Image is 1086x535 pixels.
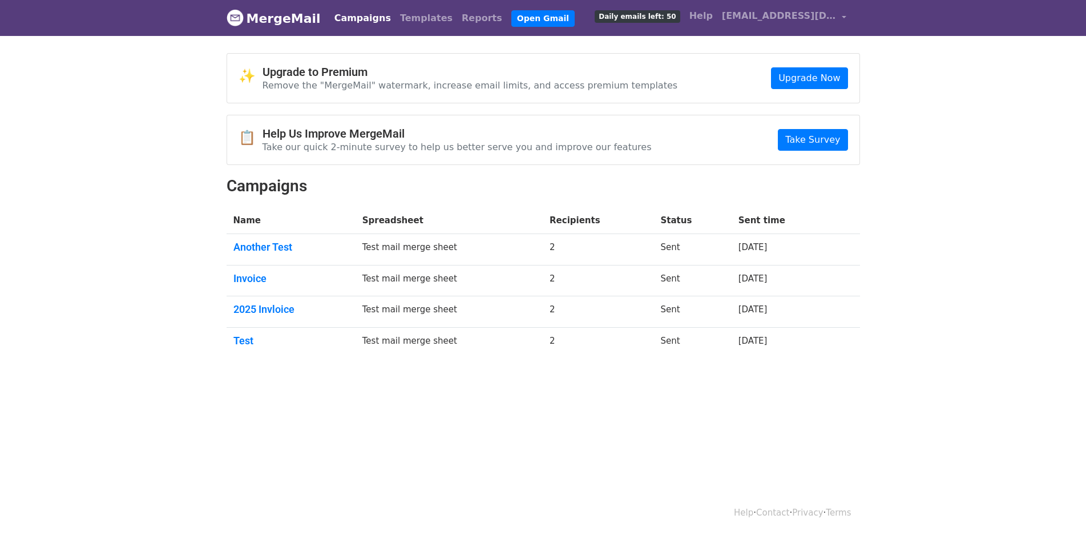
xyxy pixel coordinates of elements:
td: 2 [543,265,653,296]
td: 2 [543,234,653,266]
span: [EMAIL_ADDRESS][DOMAIN_NAME] [722,9,836,23]
a: Daily emails left: 50 [590,5,684,27]
td: Test mail merge sheet [356,234,543,266]
td: Test mail merge sheet [356,296,543,328]
a: Open Gmail [511,10,575,27]
a: [DATE] [738,273,768,284]
td: Sent [653,327,731,358]
p: Remove the "MergeMail" watermark, increase email limits, and access premium templates [263,79,678,91]
img: MergeMail logo [227,9,244,26]
span: ✨ [239,68,263,85]
span: Daily emails left: 50 [595,10,680,23]
a: [EMAIL_ADDRESS][DOMAIN_NAME] [717,5,851,31]
a: Take Survey [778,129,847,151]
a: [DATE] [738,336,768,346]
a: Terms [826,508,851,518]
td: Sent [653,234,731,266]
a: [DATE] [738,304,768,315]
a: Contact [756,508,789,518]
a: Help [734,508,753,518]
h4: Help Us Improve MergeMail [263,127,652,140]
a: Test [233,335,349,347]
a: Reports [457,7,507,30]
a: Another Test [233,241,349,254]
a: Help [685,5,717,27]
a: Upgrade Now [771,67,847,89]
a: Privacy [792,508,823,518]
h2: Campaigns [227,176,860,196]
td: 2 [543,296,653,328]
td: 2 [543,327,653,358]
a: MergeMail [227,6,321,30]
td: Sent [653,296,731,328]
th: Name [227,207,356,234]
a: Campaigns [330,7,395,30]
th: Spreadsheet [356,207,543,234]
th: Status [653,207,731,234]
th: Sent time [732,207,836,234]
th: Recipients [543,207,653,234]
td: Test mail merge sheet [356,327,543,358]
td: Test mail merge sheet [356,265,543,296]
h4: Upgrade to Premium [263,65,678,79]
p: Take our quick 2-minute survey to help us better serve you and improve our features [263,141,652,153]
td: Sent [653,265,731,296]
span: 📋 [239,130,263,146]
a: Templates [395,7,457,30]
a: 2025 Invloice [233,303,349,316]
a: [DATE] [738,242,768,252]
a: Invoice [233,272,349,285]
